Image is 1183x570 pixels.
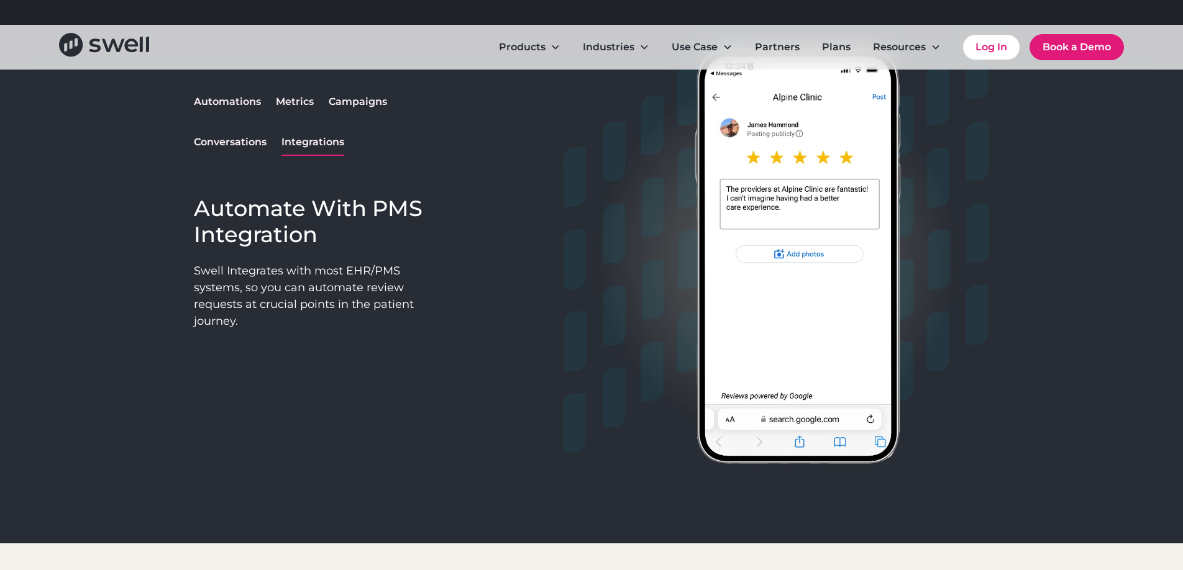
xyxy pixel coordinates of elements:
div: Metrics [276,94,314,109]
a: Log In [963,35,1020,60]
a: Plans [812,35,861,60]
div: Industries [573,35,659,60]
a: Partners [745,35,810,60]
h3: Automate With PMS Integration [194,196,450,248]
div: Industries [583,40,634,55]
a: Book a Demo [1030,34,1124,60]
div: Products [489,35,570,60]
p: Swell Integrates with most EHR/PMS systems, so you can automate review requests at crucial points... [194,263,450,330]
div: Automations [194,94,261,109]
div: Use Case [672,40,718,55]
div: Products [499,40,546,55]
div: Integrations [281,135,344,150]
div: Conversations [194,135,267,150]
div: Use Case [662,35,742,60]
img: reputation image [563,39,989,474]
a: home [59,33,149,61]
div: Resources [863,35,951,60]
div: Resources [873,40,926,55]
div: Campaigns [329,94,387,109]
